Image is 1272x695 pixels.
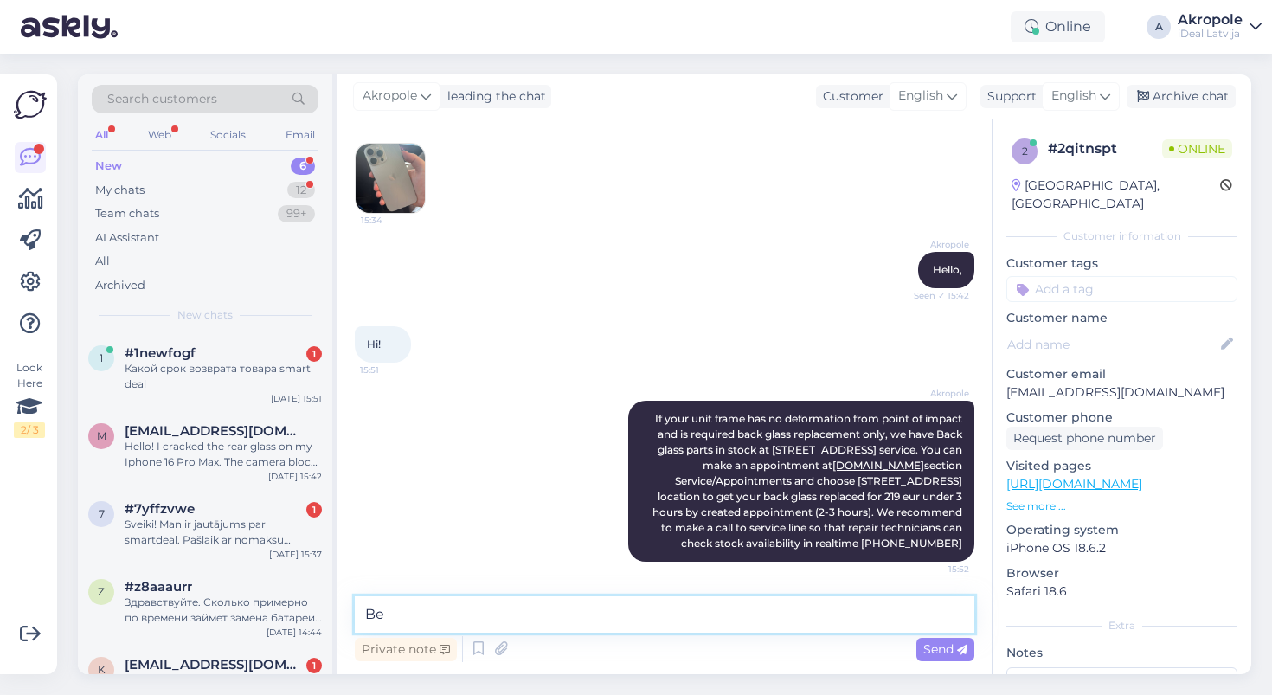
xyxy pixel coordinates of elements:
[1178,13,1243,27] div: Akropole
[92,124,112,146] div: All
[145,124,175,146] div: Web
[980,87,1037,106] div: Support
[1012,177,1220,213] div: [GEOGRAPHIC_DATA], [GEOGRAPHIC_DATA]
[95,277,145,294] div: Archived
[904,289,969,302] span: Seen ✓ 15:42
[287,182,315,199] div: 12
[125,345,196,361] span: #1newfogf
[282,124,318,146] div: Email
[95,158,122,175] div: New
[267,626,322,639] div: [DATE] 14:44
[306,346,322,362] div: 1
[361,214,426,227] span: 15:34
[652,412,965,550] span: If your unit frame has no deformation from point of impact and is required back glass replacement...
[1178,13,1262,41] a: AkropoleiDeal Latvija
[125,657,305,672] span: kotostas@gmail.com
[306,502,322,518] div: 1
[360,364,425,376] span: 15:51
[1006,254,1237,273] p: Customer tags
[125,361,322,392] div: Какой срок возврата товара smart deal
[1006,409,1237,427] p: Customer phone
[1011,11,1105,42] div: Online
[271,392,322,405] div: [DATE] 15:51
[904,238,969,251] span: Akropole
[125,595,322,626] div: Здравствуйте. Сколько примерно по времени займет замена батареи на iPhone 15?(базовая модель)
[14,88,47,121] img: Askly Logo
[125,579,192,595] span: #z8aaaurr
[14,422,45,438] div: 2 / 3
[1048,138,1162,159] div: # 2qitnspt
[1006,228,1237,244] div: Customer information
[100,351,103,364] span: 1
[904,387,969,400] span: Akropole
[125,517,322,548] div: Sveiki! Man ir jautājums par smartdeal. Pašlaik ar nomaksu “smartdeal” maksāju par savu tālruni. ...
[97,429,106,442] span: m
[1022,145,1028,158] span: 2
[816,87,883,106] div: Customer
[95,182,145,199] div: My chats
[904,563,969,576] span: 15:52
[1006,539,1237,557] p: iPhone OS 18.6.2
[1127,85,1236,108] div: Archive chat
[1162,139,1232,158] span: Online
[1006,276,1237,302] input: Add a tag
[898,87,943,106] span: English
[1006,365,1237,383] p: Customer email
[1006,457,1237,475] p: Visited pages
[923,641,967,657] span: Send
[933,263,962,276] span: Hello,
[107,90,217,108] span: Search customers
[1178,27,1243,41] div: iDeal Latvija
[95,253,110,270] div: All
[95,205,159,222] div: Team chats
[1006,383,1237,402] p: [EMAIL_ADDRESS][DOMAIN_NAME]
[363,87,417,106] span: Akropole
[125,439,322,470] div: Hello! I cracked the rear glass on my Iphone 16 Pro Max. The camera block is untouched and ok. Is...
[177,307,233,323] span: New chats
[98,663,106,676] span: k
[440,87,546,106] div: leading the chat
[291,158,315,175] div: 6
[1007,335,1217,354] input: Add name
[1006,309,1237,327] p: Customer name
[306,658,322,673] div: 1
[1006,427,1163,450] div: Request phone number
[207,124,249,146] div: Socials
[95,229,159,247] div: AI Assistant
[14,360,45,438] div: Look Here
[125,423,305,439] span: mdengin4@gmail.com
[1006,582,1237,601] p: Safari 18.6
[832,459,924,472] a: [DOMAIN_NAME]
[1006,644,1237,662] p: Notes
[1006,476,1142,492] a: [URL][DOMAIN_NAME]
[1006,564,1237,582] p: Browser
[98,585,105,598] span: z
[355,638,457,661] div: Private note
[367,338,381,351] span: Hi!
[1006,521,1237,539] p: Operating system
[1006,499,1237,514] p: See more ...
[355,596,974,633] textarea: Be
[1051,87,1096,106] span: English
[1006,618,1237,634] div: Extra
[269,548,322,561] div: [DATE] 15:37
[268,470,322,483] div: [DATE] 15:42
[1147,15,1171,39] div: A
[125,501,195,517] span: #7yffzvwe
[278,205,315,222] div: 99+
[356,144,425,213] img: Attachment
[99,507,105,520] span: 7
